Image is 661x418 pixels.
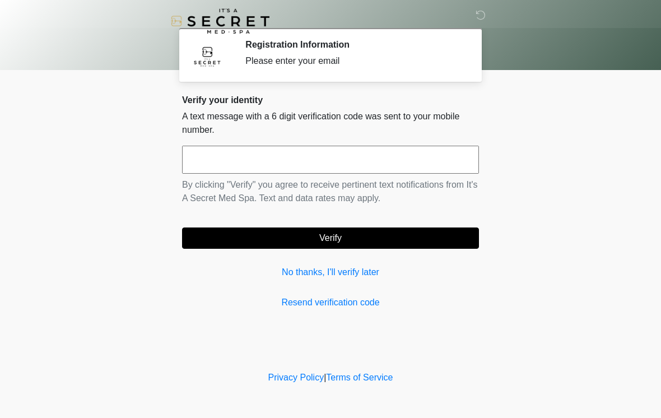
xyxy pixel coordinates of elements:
img: Agent Avatar [190,39,224,73]
a: Privacy Policy [268,373,324,382]
div: Please enter your email [245,54,462,68]
button: Verify [182,227,479,249]
h2: Verify your identity [182,95,479,105]
p: By clicking "Verify" you agree to receive pertinent text notifications from It's A Secret Med Spa... [182,178,479,205]
img: It's A Secret Med Spa Logo [171,8,269,34]
a: | [324,373,326,382]
a: Resend verification code [182,296,479,309]
p: A text message with a 6 digit verification code was sent to your mobile number. [182,110,479,137]
a: Terms of Service [326,373,393,382]
a: No thanks, I'll verify later [182,266,479,279]
h2: Registration Information [245,39,462,50]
